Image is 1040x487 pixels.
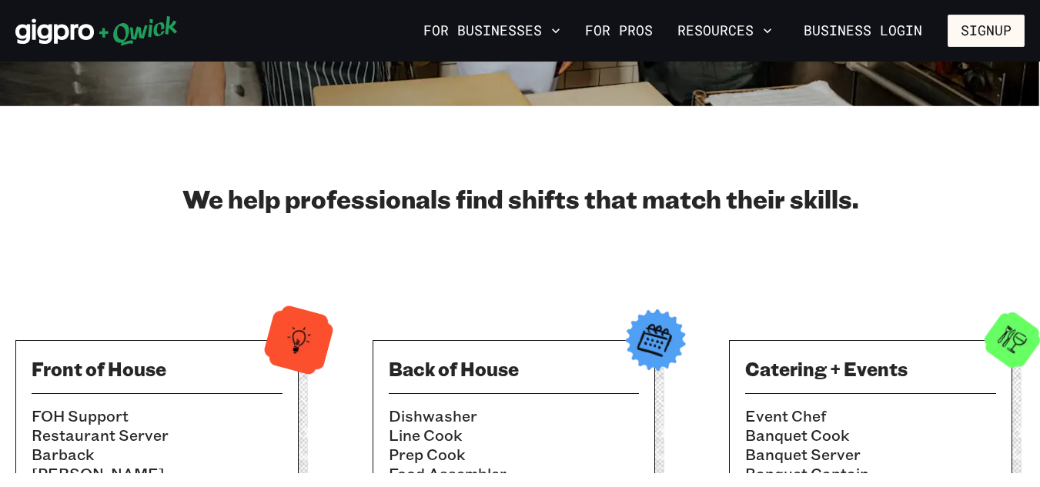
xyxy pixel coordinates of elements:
button: Resources [671,18,778,44]
li: Dishwasher [389,406,640,425]
h2: We help professionals find shifts that match their skills. [15,183,1025,214]
h3: Back of House [389,356,640,381]
li: Barback [32,445,283,464]
li: Line Cook [389,425,640,445]
li: Banquet Captain [745,464,996,483]
li: Event Chef [745,406,996,425]
li: [PERSON_NAME] [32,464,283,483]
button: Signup [948,15,1025,47]
li: FOH Support [32,406,283,425]
li: Food Assembler [389,464,640,483]
li: Banquet Server [745,445,996,464]
a: For Pros [579,18,659,44]
li: Prep Cook [389,445,640,464]
li: Restaurant Server [32,425,283,445]
li: Banquet Cook [745,425,996,445]
button: For Businesses [417,18,567,44]
a: Business Login [791,15,935,47]
h3: Front of House [32,356,283,381]
h3: Catering + Events [745,356,996,381]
